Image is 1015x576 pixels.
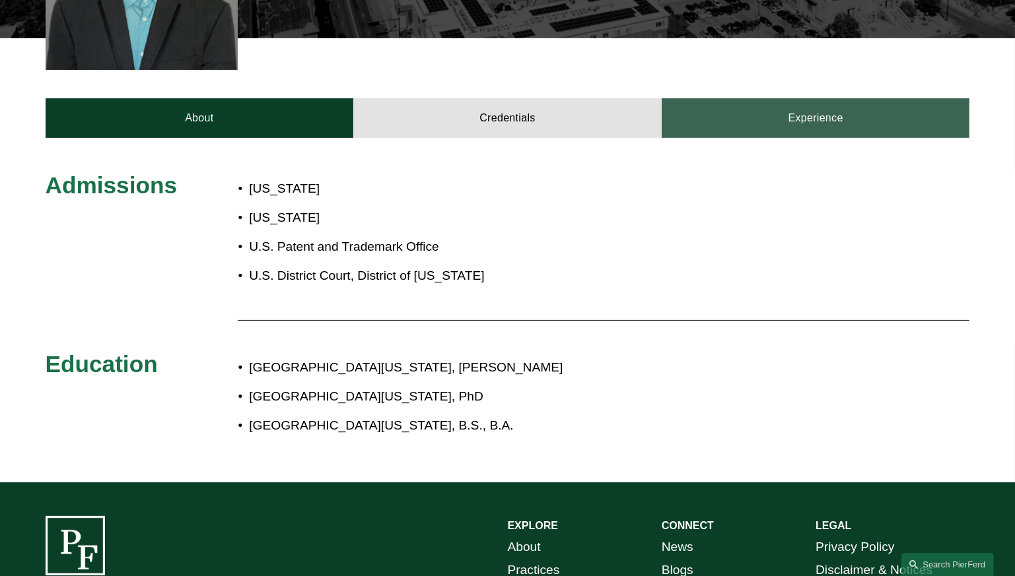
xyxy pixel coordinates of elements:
span: Admissions [46,172,177,198]
p: [GEOGRAPHIC_DATA][US_STATE], [PERSON_NAME] [249,356,854,379]
a: Experience [662,98,970,138]
strong: EXPLORE [508,520,558,531]
strong: CONNECT [662,520,714,531]
a: Search this site [901,553,994,576]
a: Credentials [353,98,662,138]
p: U.S. District Court, District of [US_STATE] [249,265,584,288]
p: U.S. Patent and Trademark Office [249,236,584,259]
a: About [508,536,541,559]
span: Education [46,351,158,377]
strong: LEGAL [816,520,851,531]
a: News [662,536,693,559]
p: [US_STATE] [249,177,584,201]
a: About [46,98,354,138]
a: Privacy Policy [816,536,894,559]
p: [GEOGRAPHIC_DATA][US_STATE], B.S., B.A. [249,414,854,437]
p: [US_STATE] [249,207,584,230]
p: [GEOGRAPHIC_DATA][US_STATE], PhD [249,385,854,408]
